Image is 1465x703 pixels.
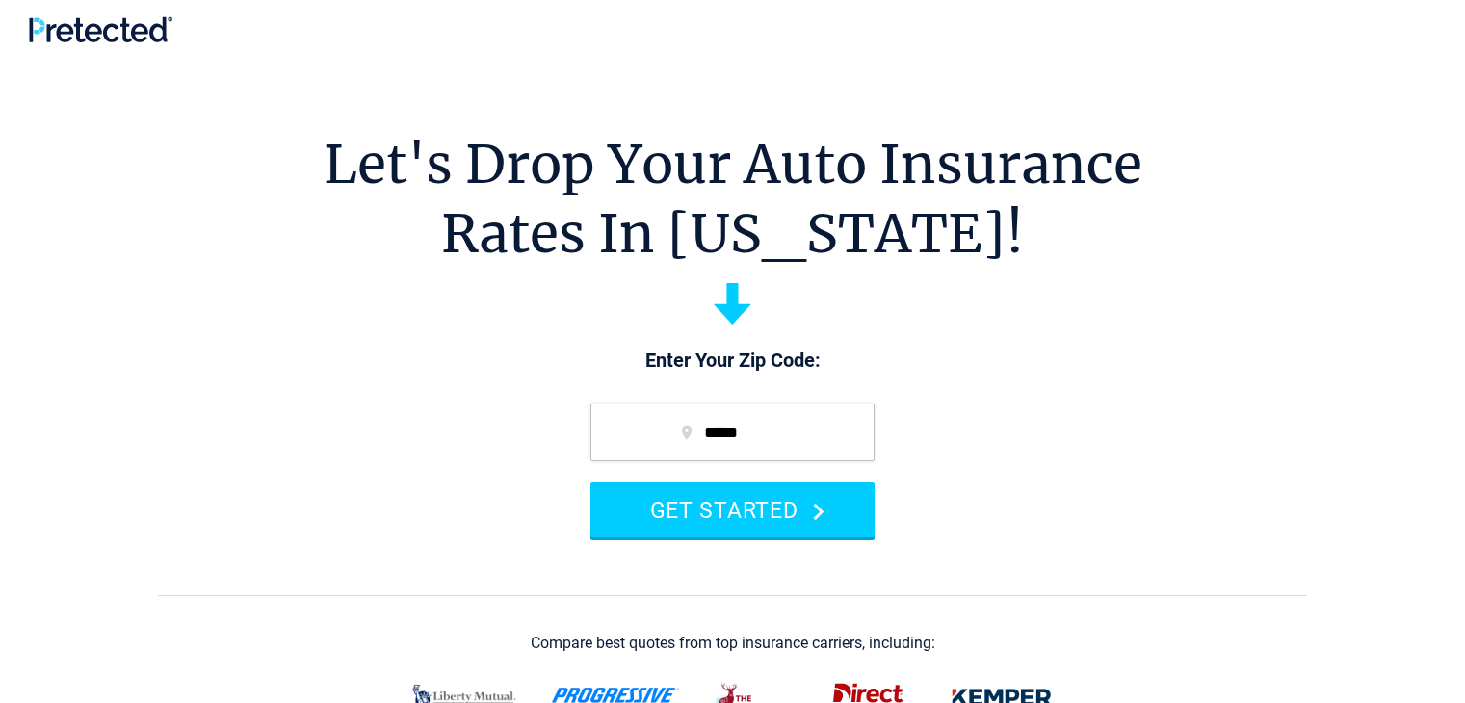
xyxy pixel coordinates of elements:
input: zip code [590,404,875,461]
div: Compare best quotes from top insurance carriers, including: [531,635,935,652]
h1: Let's Drop Your Auto Insurance Rates In [US_STATE]! [324,130,1142,269]
img: progressive [551,688,680,703]
button: GET STARTED [590,482,875,537]
p: Enter Your Zip Code: [571,348,894,375]
img: Pretected Logo [29,16,172,42]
